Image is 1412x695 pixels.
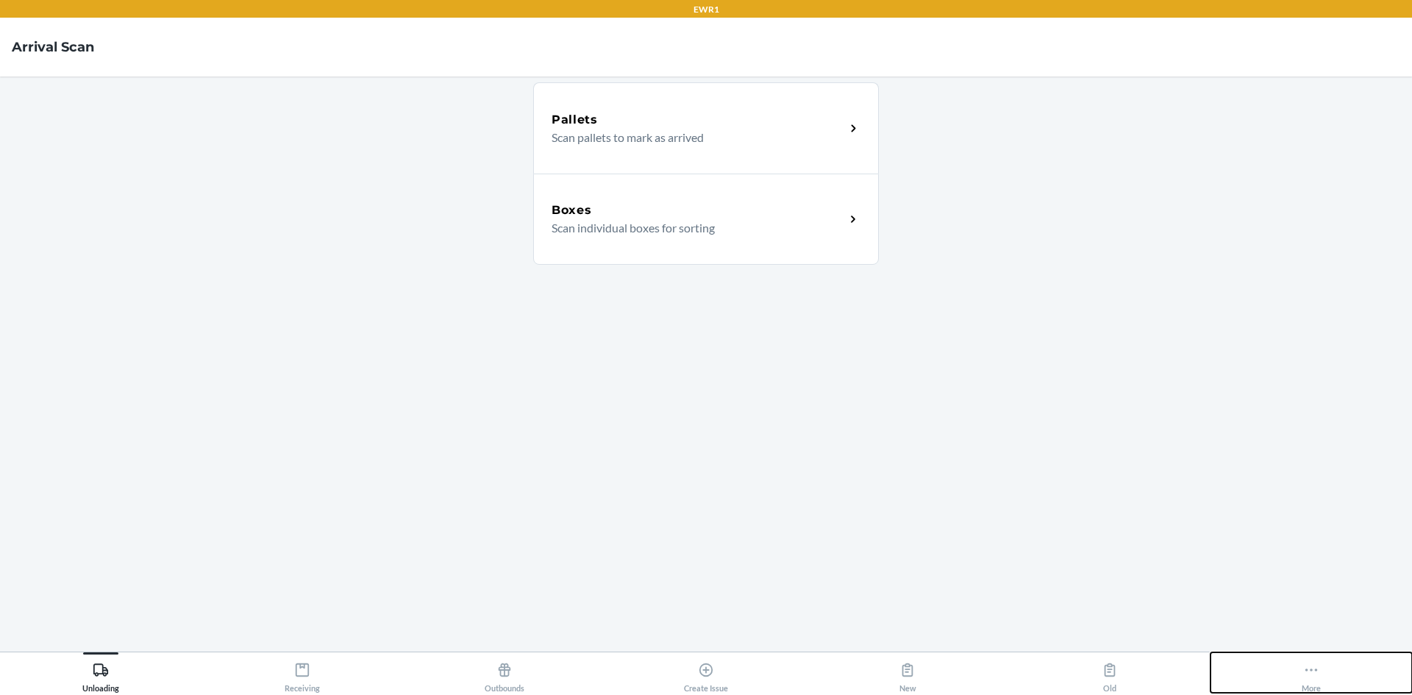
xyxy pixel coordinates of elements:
[12,38,94,57] h4: Arrival Scan
[807,652,1008,693] button: New
[605,652,807,693] button: Create Issue
[693,3,719,16] p: EWR1
[1102,656,1118,693] div: Old
[285,656,320,693] div: Receiving
[533,174,879,265] a: BoxesScan individual boxes for sorting
[552,202,592,219] h5: Boxes
[899,656,916,693] div: New
[404,652,605,693] button: Outbounds
[1210,652,1412,693] button: More
[533,82,879,174] a: PalletsScan pallets to mark as arrived
[552,129,833,146] p: Scan pallets to mark as arrived
[82,656,119,693] div: Unloading
[202,652,403,693] button: Receiving
[552,111,598,129] h5: Pallets
[552,219,833,237] p: Scan individual boxes for sorting
[684,656,728,693] div: Create Issue
[1008,652,1210,693] button: Old
[485,656,524,693] div: Outbounds
[1302,656,1321,693] div: More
